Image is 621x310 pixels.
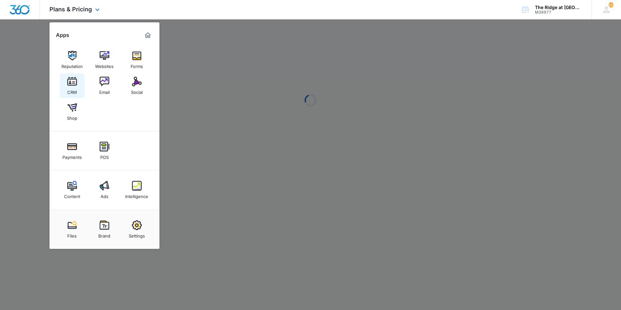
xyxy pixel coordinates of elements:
div: POS [100,151,109,160]
div: Brand [98,230,110,238]
div: Settings [129,230,145,238]
div: Forms [131,61,143,69]
a: Files [60,217,84,242]
h2: Apps [56,32,69,38]
div: account id [535,10,582,15]
div: Files [67,230,77,238]
div: Intelligence [125,191,148,199]
a: Payments [60,138,84,163]
div: notifications count [608,2,614,7]
div: Social [131,86,143,95]
div: account name [535,5,582,10]
a: Social [125,73,149,98]
a: Shop [60,99,84,124]
div: Content [64,191,80,199]
a: CRM [60,73,84,98]
a: Settings [125,217,149,242]
div: Websites [95,61,114,69]
a: Intelligence [125,178,149,202]
div: CRM [67,86,77,95]
a: Content [60,178,84,202]
a: POS [92,138,117,163]
a: Brand [92,217,117,242]
a: Websites [92,48,117,72]
a: Reputation [60,48,84,72]
div: Payments [62,151,82,160]
div: Ads [101,191,108,199]
div: Email [99,86,110,95]
div: Reputation [61,61,83,69]
a: Forms [125,48,149,72]
span: 128 [608,2,614,7]
div: Shop [67,112,77,121]
span: Plans & Pricing [49,6,92,13]
a: Email [92,73,117,98]
a: Ads [92,178,117,202]
a: Marketing 360® Dashboard [143,30,153,40]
